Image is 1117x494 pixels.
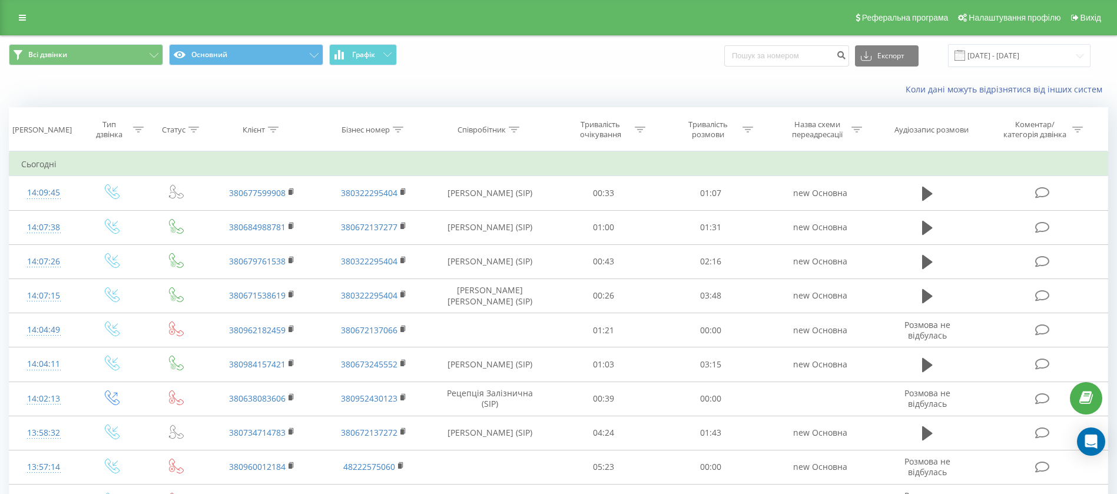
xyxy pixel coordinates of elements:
[9,152,1108,176] td: Сьогодні
[764,347,876,382] td: new Основна
[657,244,764,279] td: 02:16
[764,176,876,210] td: new Основна
[550,347,657,382] td: 01:03
[21,387,66,410] div: 14:02:13
[229,187,286,198] a: 380677599908
[1000,120,1069,140] div: Коментар/категорія дзвінка
[657,416,764,450] td: 01:43
[764,210,876,244] td: new Основна
[550,210,657,244] td: 01:00
[21,422,66,445] div: 13:58:32
[764,313,876,347] td: new Основна
[430,210,550,244] td: [PERSON_NAME] (SIP)
[862,13,949,22] span: Реферальна програма
[430,176,550,210] td: [PERSON_NAME] (SIP)
[569,120,632,140] div: Тривалість очікування
[229,256,286,267] a: 380679761538
[28,50,67,59] span: Всі дзвінки
[550,313,657,347] td: 01:21
[21,319,66,342] div: 14:04:49
[162,125,185,135] div: Статус
[904,319,950,341] span: Розмова не відбулась
[677,120,740,140] div: Тривалість розмови
[229,461,286,472] a: 380960012184
[657,210,764,244] td: 01:31
[1080,13,1101,22] span: Вихід
[229,324,286,336] a: 380962182459
[341,187,397,198] a: 380322295404
[764,450,876,484] td: new Основна
[229,290,286,301] a: 380671538619
[352,51,375,59] span: Графік
[904,387,950,409] span: Розмова не відбулась
[341,324,397,336] a: 380672137066
[785,120,848,140] div: Назва схеми переадресації
[21,216,66,239] div: 14:07:38
[764,416,876,450] td: new Основна
[657,347,764,382] td: 03:15
[229,221,286,233] a: 380684988781
[430,416,550,450] td: [PERSON_NAME] (SIP)
[343,461,395,472] a: 48222575060
[341,393,397,404] a: 380952430123
[21,250,66,273] div: 14:07:26
[430,347,550,382] td: [PERSON_NAME] (SIP)
[341,290,397,301] a: 380322295404
[550,416,657,450] td: 04:24
[9,44,163,65] button: Всі дзвінки
[657,176,764,210] td: 01:07
[430,244,550,279] td: [PERSON_NAME] (SIP)
[657,382,764,416] td: 00:00
[724,45,849,67] input: Пошук за номером
[764,244,876,279] td: new Основна
[430,279,550,313] td: [PERSON_NAME] [PERSON_NAME] (SIP)
[341,256,397,267] a: 380322295404
[229,359,286,370] a: 380984157421
[550,176,657,210] td: 00:33
[657,313,764,347] td: 00:00
[764,279,876,313] td: new Основна
[1077,427,1105,456] div: Open Intercom Messenger
[21,353,66,376] div: 14:04:11
[657,279,764,313] td: 03:48
[243,125,265,135] div: Клієнт
[657,450,764,484] td: 00:00
[21,181,66,204] div: 14:09:45
[341,359,397,370] a: 380673245552
[88,120,130,140] div: Тип дзвінка
[341,221,397,233] a: 380672137277
[550,279,657,313] td: 00:26
[550,244,657,279] td: 00:43
[21,284,66,307] div: 14:07:15
[969,13,1060,22] span: Налаштування профілю
[229,393,286,404] a: 380638083606
[904,456,950,478] span: Розмова не відбулась
[894,125,969,135] div: Аудіозапис розмови
[12,125,72,135] div: [PERSON_NAME]
[21,456,66,479] div: 13:57:14
[855,45,919,67] button: Експорт
[550,450,657,484] td: 05:23
[341,427,397,438] a: 380672137272
[430,382,550,416] td: Рецепція Залізнична (SIP)
[550,382,657,416] td: 00:39
[906,84,1108,95] a: Коли дані можуть відрізнятися вiд інших систем
[169,44,323,65] button: Основний
[229,427,286,438] a: 380734714783
[342,125,390,135] div: Бізнес номер
[458,125,506,135] div: Співробітник
[329,44,397,65] button: Графік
